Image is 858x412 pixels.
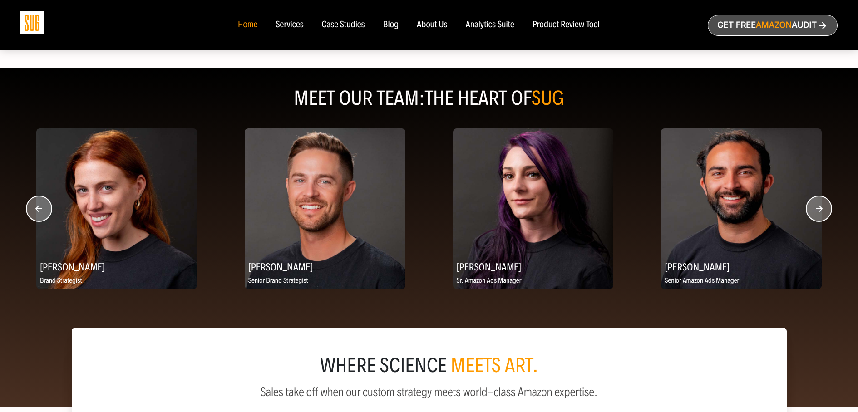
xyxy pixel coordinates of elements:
h2: [PERSON_NAME] [36,258,197,275]
p: Senior Brand Strategist [245,275,405,287]
img: Anthony Hernandez, Senior Amazon Ads Manager [661,128,822,289]
img: Sug [20,11,44,34]
span: meets art. [451,353,538,378]
a: Services [276,20,303,30]
span: SUG [532,86,564,110]
h2: [PERSON_NAME] [245,258,405,275]
p: Sr. Amazon Ads Manager [453,275,614,287]
img: Emily Kozel, Brand Strategist [36,128,197,289]
img: Nikki Valles, Sr. Amazon Ads Manager [453,128,614,289]
h2: [PERSON_NAME] [453,258,614,275]
p: Brand Strategist [36,275,197,287]
p: Senior Amazon Ads Manager [661,275,822,287]
p: Sales take off when our custom strategy meets world-class Amazon expertise. [94,386,765,399]
a: Case Studies [322,20,365,30]
a: Get freeAmazonAudit [708,15,838,36]
img: Scott Ptaszynski, Senior Brand Strategist [245,128,405,289]
span: Amazon [756,20,792,30]
a: Analytics Suite [466,20,514,30]
a: Home [238,20,257,30]
a: About Us [417,20,448,30]
h2: [PERSON_NAME] [661,258,822,275]
div: where science [94,357,765,375]
a: Product Review Tool [533,20,600,30]
a: Blog [383,20,399,30]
